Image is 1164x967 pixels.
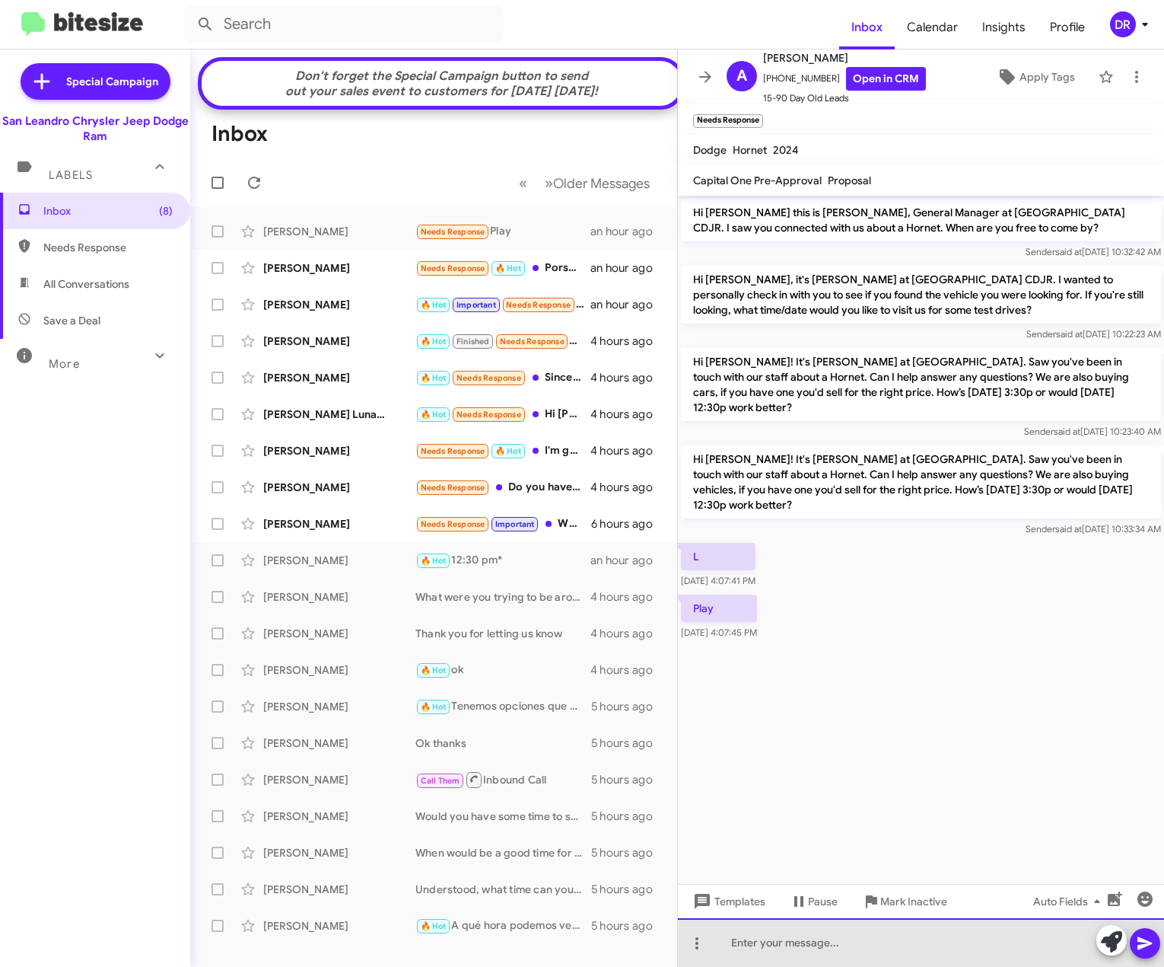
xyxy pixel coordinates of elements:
[590,443,665,458] div: 4 hours ago
[590,260,665,276] div: an hour ago
[1097,11,1147,37] button: DR
[415,406,590,423] div: Hi [PERSON_NAME], thank you for checking in. I’ve been thinking about it, and while I really love...
[519,174,527,193] span: «
[1055,246,1082,257] span: said at
[263,516,415,531] div: [PERSON_NAME]
[1019,63,1075,91] span: Apply Tags
[536,168,659,199] button: Next
[159,203,173,219] span: (8)
[421,665,447,675] span: 🔥 Hot
[510,168,536,199] button: Previous
[263,772,415,787] div: [PERSON_NAME]
[553,175,650,192] span: Older Messages
[506,300,571,310] span: Needs Response
[415,515,591,533] div: What's the price
[421,373,447,383] span: 🔥 Hot
[1054,426,1080,437] span: said at
[980,63,1091,91] button: Apply Tags
[681,348,1161,421] p: Hi [PERSON_NAME]! It's [PERSON_NAME] at [GEOGRAPHIC_DATA]. Saw you've been in touch with our staf...
[773,143,799,157] span: 2024
[1026,328,1161,340] span: Sender [DATE] 10:22:23 AM
[828,174,871,187] span: Proposal
[495,519,535,529] span: Important
[970,5,1038,49] a: Insights
[681,627,757,638] span: [DATE] 4:07:45 PM
[263,260,415,276] div: [PERSON_NAME]
[1056,328,1083,340] span: said at
[690,888,765,915] span: Templates
[263,662,415,678] div: [PERSON_NAME]
[263,882,415,897] div: [PERSON_NAME]
[421,410,447,420] span: 🔥 Hot
[421,337,447,346] span: 🔥 Hot
[456,373,521,383] span: Needs Response
[415,223,590,241] div: Play
[456,300,496,310] span: Important
[456,410,521,420] span: Needs Response
[510,168,659,199] nav: Page navigation example
[21,63,170,100] a: Special Campaign
[421,776,460,786] span: Call Them
[1021,888,1118,915] button: Auto Fields
[693,143,727,157] span: Dodge
[763,91,926,106] span: 15-90 Day Old Leads
[591,772,665,787] div: 5 hours ago
[415,479,590,496] div: Do you have the VIN?
[263,224,415,239] div: [PERSON_NAME]
[263,699,415,714] div: [PERSON_NAME]
[421,702,447,712] span: 🔥 Hot
[415,442,590,460] div: I'm good
[681,266,1161,324] p: Hi [PERSON_NAME], it's [PERSON_NAME] at [GEOGRAPHIC_DATA] CDJR. I wanted to personally check in w...
[590,370,665,385] div: 4 hours ago
[880,888,947,915] span: Mark Inactive
[421,263,485,273] span: Needs Response
[415,845,591,860] div: When would be a good time for you to swing by for an appraisal?
[263,297,415,312] div: [PERSON_NAME]
[263,553,415,568] div: [PERSON_NAME]
[590,480,665,495] div: 4 hours ago
[415,333,590,350] div: That might be hard this weekend. Is it possible to go to a place near [GEOGRAPHIC_DATA]?
[500,337,565,346] span: Needs Response
[693,174,822,187] span: Capital One Pre-Approval
[590,662,665,678] div: 4 hours ago
[43,240,173,255] span: Needs Response
[66,74,158,89] span: Special Campaign
[456,337,490,346] span: Finished
[415,662,590,679] div: ok
[545,174,553,193] span: »
[415,369,590,387] div: Since you did not respond to my last message, I already decided to buy a car and took the deliver...
[1055,523,1082,535] span: said at
[421,227,485,237] span: Needs Response
[591,516,665,531] div: 6 hours ago
[591,845,665,860] div: 5 hours ago
[421,921,447,931] span: 🔥 Hot
[736,64,747,88] span: A
[590,224,665,239] div: an hour ago
[263,736,415,751] div: [PERSON_NAME]
[43,313,100,328] span: Save a Deal
[263,480,415,495] div: [PERSON_NAME]
[415,771,591,790] div: Inbound Call
[763,49,926,67] span: [PERSON_NAME]
[49,357,80,371] span: More
[590,553,665,568] div: an hour ago
[591,882,665,897] div: 5 hours ago
[681,445,1161,519] p: Hi [PERSON_NAME]! It's [PERSON_NAME] at [GEOGRAPHIC_DATA]. Saw you've been in touch with our staf...
[895,5,970,49] a: Calendar
[415,296,590,314] div: Great. I text u when I'm on my way
[421,300,447,310] span: 🔥 Hot
[681,575,755,586] span: [DATE] 4:07:41 PM
[421,483,485,493] span: Needs Response
[495,446,521,456] span: 🔥 Hot
[263,589,415,605] div: [PERSON_NAME]
[778,888,850,915] button: Pause
[263,845,415,860] div: [PERSON_NAME]
[693,114,763,128] small: Needs Response
[421,446,485,456] span: Needs Response
[681,543,755,570] p: L
[1038,5,1097,49] a: Profile
[590,334,665,349] div: 4 hours ago
[846,67,926,91] a: Open in CRM
[590,407,665,422] div: 4 hours ago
